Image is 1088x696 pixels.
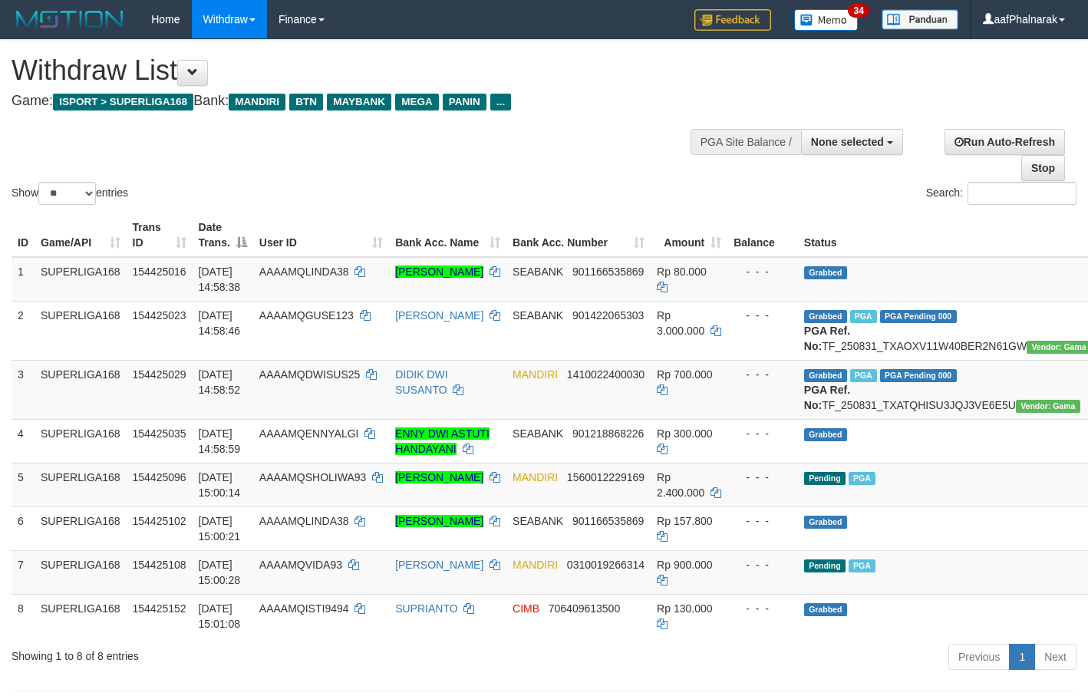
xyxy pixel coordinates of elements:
b: PGA Ref. No: [804,384,850,411]
span: AAAAMQLINDA38 [259,515,349,527]
td: SUPERLIGA168 [35,550,127,594]
span: [DATE] 15:00:21 [199,515,241,543]
span: [DATE] 15:01:08 [199,602,241,630]
span: Copy 901166535869 to clipboard [572,515,644,527]
td: 5 [12,463,35,506]
a: Run Auto-Refresh [945,129,1065,155]
div: - - - [734,601,792,616]
th: Balance [727,213,798,257]
span: PGA Pending [880,369,957,382]
span: Grabbed [804,516,847,529]
span: 154425102 [133,515,186,527]
span: Rp 80.000 [657,266,707,278]
div: - - - [734,264,792,279]
span: Copy 706409613500 to clipboard [549,602,620,615]
span: AAAAMQVIDA93 [259,559,342,571]
span: 154425035 [133,427,186,440]
button: None selected [801,129,903,155]
span: [DATE] 14:58:52 [199,368,241,396]
th: Bank Acc. Number: activate to sort column ascending [506,213,651,257]
a: ENNY DWI ASTUTI HANDAYANI [395,427,490,455]
div: - - - [734,308,792,323]
th: Date Trans.: activate to sort column descending [193,213,253,257]
span: [DATE] 15:00:14 [199,471,241,499]
a: Stop [1021,155,1065,181]
span: Rp 900.000 [657,559,712,571]
a: [PERSON_NAME] [395,559,483,571]
img: panduan.png [882,9,958,30]
span: MEGA [395,94,439,111]
a: SUPRIANTO [395,602,457,615]
label: Search: [926,182,1076,205]
a: DIDIK DWI SUSANTO [395,368,447,396]
input: Search: [968,182,1076,205]
td: 7 [12,550,35,594]
span: Marked by aafsengchandara [850,310,877,323]
span: Copy 1410022400030 to clipboard [567,368,645,381]
th: Bank Acc. Name: activate to sort column ascending [389,213,506,257]
td: 8 [12,594,35,638]
span: AAAAMQENNYALGI [259,427,359,440]
span: SEABANK [513,515,563,527]
a: Previous [948,644,1010,670]
span: MAYBANK [327,94,391,111]
span: Copy 1560012229169 to clipboard [567,471,645,483]
span: Copy 901422065303 to clipboard [572,309,644,322]
a: [PERSON_NAME] [395,309,483,322]
td: SUPERLIGA168 [35,360,127,419]
span: SEABANK [513,266,563,278]
td: SUPERLIGA168 [35,257,127,302]
span: Rp 3.000.000 [657,309,704,337]
a: [PERSON_NAME] [395,266,483,278]
span: ... [490,94,511,111]
span: Grabbed [804,310,847,323]
span: 154425029 [133,368,186,381]
img: MOTION_logo.png [12,8,128,31]
span: None selected [811,136,884,148]
span: AAAAMQDWISUS25 [259,368,360,381]
span: Grabbed [804,369,847,382]
td: 6 [12,506,35,550]
span: Marked by aafsoumeymey [850,369,877,382]
span: Grabbed [804,266,847,279]
span: Rp 2.400.000 [657,471,704,499]
a: [PERSON_NAME] [395,515,483,527]
th: User ID: activate to sort column ascending [253,213,389,257]
span: [DATE] 14:58:46 [199,309,241,337]
span: 154425023 [133,309,186,322]
span: SEABANK [513,309,563,322]
div: PGA Site Balance / [691,129,801,155]
td: SUPERLIGA168 [35,594,127,638]
span: [DATE] 14:58:59 [199,427,241,455]
span: Grabbed [804,603,847,616]
span: AAAAMQGUSE123 [259,309,354,322]
span: Vendor URL: https://trx31.1velocity.biz [1016,400,1080,413]
span: 34 [848,4,869,18]
div: - - - [734,557,792,572]
span: MANDIRI [229,94,285,111]
span: MANDIRI [513,559,558,571]
th: Amount: activate to sort column ascending [651,213,727,257]
span: Rp 157.800 [657,515,712,527]
span: MANDIRI [513,368,558,381]
span: PGA Pending [880,310,957,323]
td: 2 [12,301,35,360]
h4: Game: Bank: [12,94,710,109]
span: [DATE] 15:00:28 [199,559,241,586]
td: 4 [12,419,35,463]
span: Rp 130.000 [657,602,712,615]
td: 1 [12,257,35,302]
td: SUPERLIGA168 [35,463,127,506]
span: Grabbed [804,428,847,441]
img: Button%20Memo.svg [794,9,859,31]
a: [PERSON_NAME] [395,471,483,483]
span: Marked by aafsoumeymey [849,472,875,485]
label: Show entries [12,182,128,205]
a: 1 [1009,644,1035,670]
div: - - - [734,426,792,441]
div: - - - [734,367,792,382]
td: SUPERLIGA168 [35,419,127,463]
span: CIMB [513,602,539,615]
div: Showing 1 to 8 of 8 entries [12,642,442,664]
h1: Withdraw List [12,55,710,86]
